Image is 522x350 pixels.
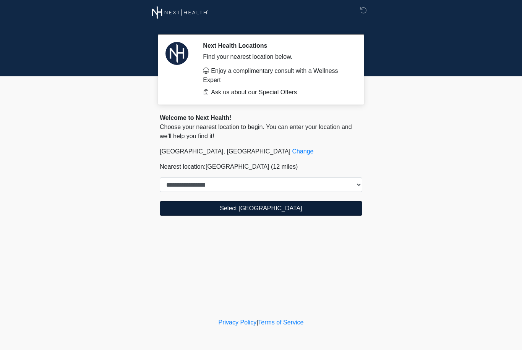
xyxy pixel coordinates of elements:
p: Nearest location: [160,162,362,171]
span: Choose your nearest location to begin. You can enter your location and we'll help you find it! [160,124,352,139]
li: Enjoy a complimentary consult with a Wellness Expert [203,66,351,85]
span: [GEOGRAPHIC_DATA], [GEOGRAPHIC_DATA] [160,148,290,155]
img: Agent Avatar [165,42,188,65]
button: Select [GEOGRAPHIC_DATA] [160,201,362,216]
img: Next Health Wellness Logo [152,6,208,19]
h2: Next Health Locations [203,42,351,49]
a: Change [292,148,313,155]
a: Terms of Service [258,319,303,326]
a: | [256,319,258,326]
li: Ask us about our Special Offers [203,88,351,97]
div: Welcome to Next Health! [160,113,362,123]
div: Find your nearest location below. [203,52,351,61]
span: [GEOGRAPHIC_DATA] [206,163,269,170]
span: (12 miles) [271,163,298,170]
a: Privacy Policy [219,319,257,326]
